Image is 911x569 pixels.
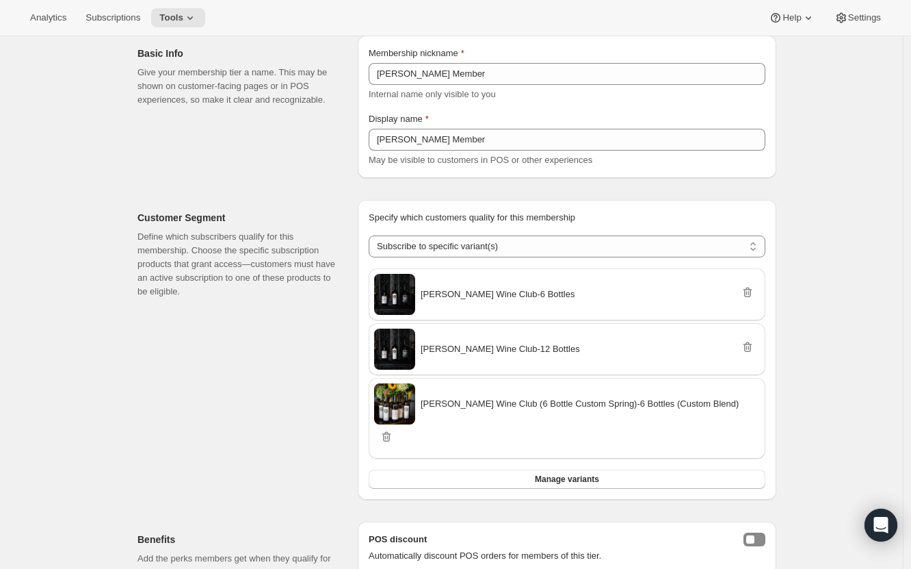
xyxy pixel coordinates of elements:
button: Remove [377,427,396,446]
button: Tools [151,8,205,27]
span: Help [782,12,801,23]
span: Subscriptions [85,12,140,23]
p: Define which subscribers qualify for this membership. Choose the specific subscription products t... [137,230,336,299]
span: Tools [159,12,183,23]
p: Give your membership tier a name. This may be shown on customer-facing pages or in POS experience... [137,66,336,107]
h2: Benefits [137,533,336,546]
span: Analytics [30,12,66,23]
button: Help [761,8,823,27]
div: Open Intercom Messenger [864,509,897,542]
input: Enter display name [369,129,765,151]
span: May be visible to customers in POS or other experiences [369,155,592,165]
button: Remove [738,338,757,357]
input: Enter internal name [369,63,765,85]
span: [PERSON_NAME] Wine Club - 6 Bottles [421,288,575,301]
img: 12 Bottles [374,329,415,370]
span: Membership nickname [369,48,458,58]
button: Remove [738,283,757,302]
span: Manage variants [535,474,599,485]
span: [PERSON_NAME] Wine Club (6 Bottle Custom Spring) - 6 Bottles (Custom Blend) [421,397,739,411]
span: [PERSON_NAME] Wine Club - 12 Bottles [421,342,580,356]
button: Analytics [22,8,75,27]
button: Settings [826,8,889,27]
span: Internal name only visible to you [369,89,496,99]
p: Specify which customers quality for this membership [369,211,765,225]
img: 6 Bottles [374,274,415,315]
button: Manage variants [369,470,765,489]
img: 6 Bottles (Custom Blend) [374,383,415,425]
h3: POS discount [369,533,427,546]
p: Automatically discount POS orders for members of this tier. [369,549,765,563]
span: Settings [848,12,881,23]
button: Subscriptions [77,8,148,27]
h2: Basic Info [137,47,336,60]
button: posDiscountEnabled [743,533,765,546]
span: Display name [369,114,423,124]
h2: Customer Segment [137,211,336,225]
